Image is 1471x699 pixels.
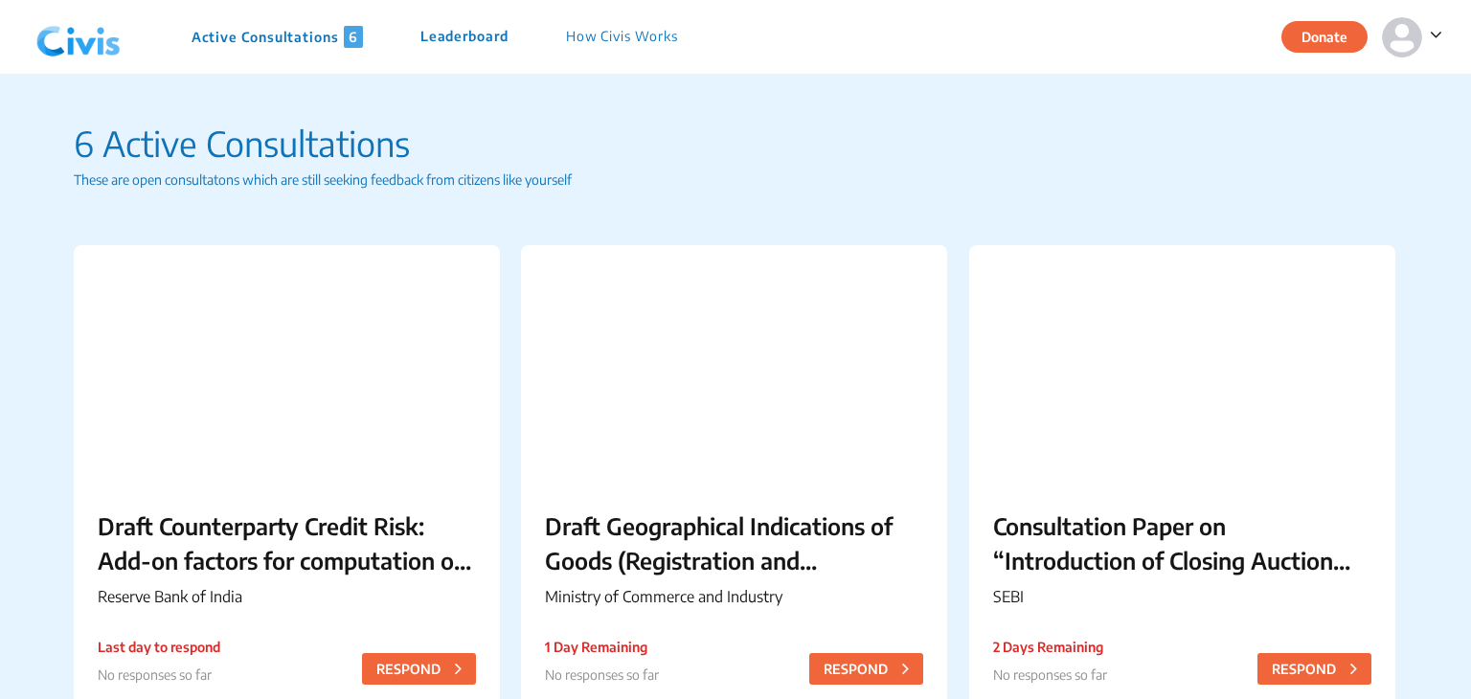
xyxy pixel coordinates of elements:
[344,26,363,48] span: 6
[1281,21,1368,53] button: Donate
[192,26,363,48] p: Active Consultations
[545,637,659,657] p: 1 Day Remaining
[566,26,678,48] p: How Civis Works
[993,585,1371,608] p: SEBI
[993,637,1107,657] p: 2 Days Remaining
[74,118,1397,169] p: 6 Active Consultations
[29,9,128,66] img: navlogo.png
[1257,653,1371,685] button: RESPOND
[545,585,923,608] p: Ministry of Commerce and Industry
[98,637,220,657] p: Last day to respond
[98,666,212,683] span: No responses so far
[74,169,1397,190] p: These are open consultatons which are still seeking feedback from citizens like yourself
[993,666,1107,683] span: No responses so far
[545,508,923,577] p: Draft Geographical Indications of Goods (Registration and Protection) (Amendment) Rules, 2025
[1281,26,1382,45] a: Donate
[993,508,1371,577] p: Consultation Paper on “Introduction of Closing Auction Session in the Equity Cash Segment”
[362,653,476,685] button: RESPOND
[545,666,659,683] span: No responses so far
[98,508,476,577] p: Draft Counterparty Credit Risk: Add-on factors for computation of Potential Future Exposure - Rev...
[98,585,476,608] p: Reserve Bank of India
[809,653,923,685] button: RESPOND
[420,26,509,48] p: Leaderboard
[1382,17,1422,57] img: person-default.svg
